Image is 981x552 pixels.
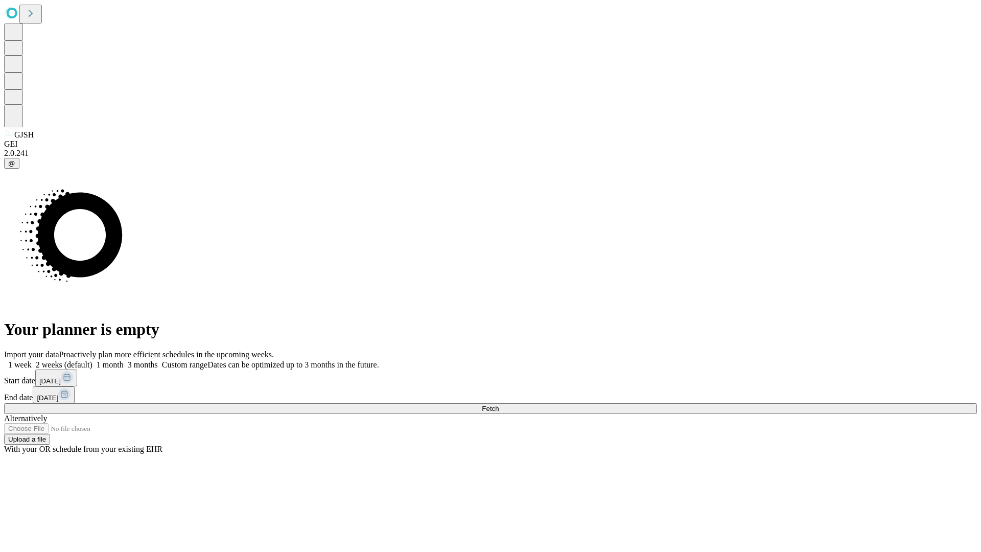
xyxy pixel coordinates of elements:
span: With your OR schedule from your existing EHR [4,445,162,453]
span: 2 weeks (default) [36,360,92,369]
div: Start date [4,370,977,386]
span: Alternatively [4,414,47,423]
span: Custom range [162,360,207,369]
span: GJSH [14,130,34,139]
button: [DATE] [33,386,75,403]
div: GEI [4,140,977,149]
button: Fetch [4,403,977,414]
div: End date [4,386,977,403]
span: Proactively plan more efficient schedules in the upcoming weeks. [59,350,274,359]
span: @ [8,159,15,167]
h1: Your planner is empty [4,320,977,339]
span: 1 month [97,360,124,369]
span: Dates can be optimized up to 3 months in the future. [207,360,379,369]
span: [DATE] [37,394,58,402]
button: Upload a file [4,434,50,445]
span: 1 week [8,360,32,369]
span: [DATE] [39,377,61,385]
div: 2.0.241 [4,149,977,158]
span: Fetch [482,405,499,412]
span: Import your data [4,350,59,359]
button: [DATE] [35,370,77,386]
span: 3 months [128,360,158,369]
button: @ [4,158,19,169]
